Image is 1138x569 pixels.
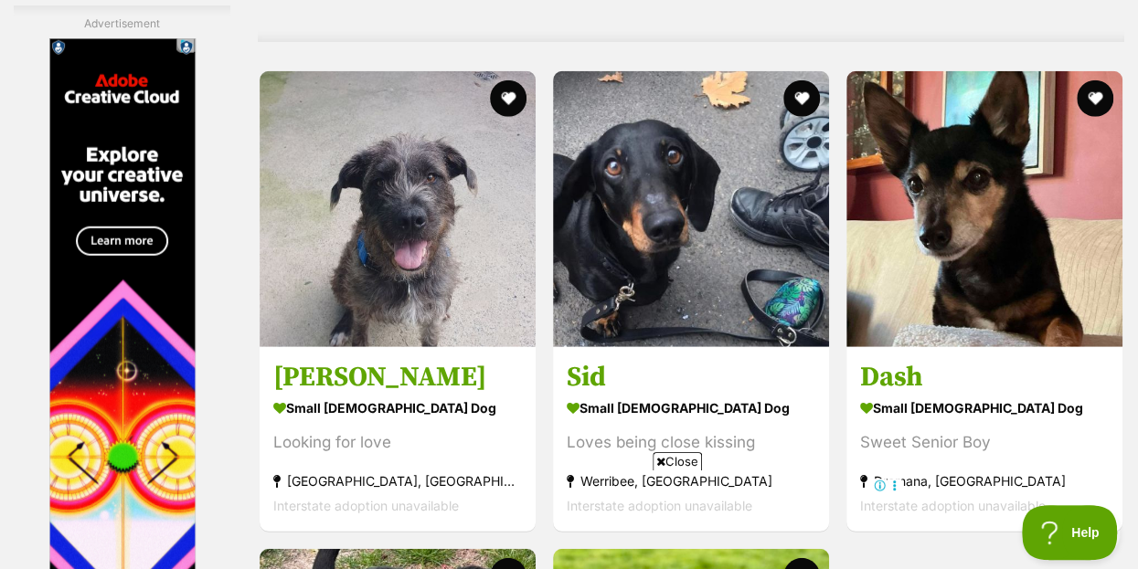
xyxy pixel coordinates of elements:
[860,469,1109,493] strong: Dromana, [GEOGRAPHIC_DATA]
[860,430,1109,455] div: Sweet Senior Boy
[273,430,522,455] div: Looking for love
[860,395,1109,421] strong: small [DEMOGRAPHIC_DATA] Dog
[846,71,1122,347] img: Dash - Dachshund Dog
[860,498,1046,513] span: Interstate adoption unavailable
[260,71,536,347] img: Sally - Irish Wolfhound Dog
[860,360,1109,395] h3: Dash
[1022,505,1120,560] iframe: Help Scout Beacon - Open
[260,346,536,532] a: [PERSON_NAME] small [DEMOGRAPHIC_DATA] Dog Looking for love [GEOGRAPHIC_DATA], [GEOGRAPHIC_DATA] ...
[273,360,522,395] h3: [PERSON_NAME]
[653,452,702,470] span: Close
[567,395,815,421] strong: small [DEMOGRAPHIC_DATA] Dog
[1077,80,1113,117] button: favourite
[273,395,522,421] strong: small [DEMOGRAPHIC_DATA] Dog
[237,478,902,560] iframe: Advertisement
[846,346,1122,532] a: Dash small [DEMOGRAPHIC_DATA] Dog Sweet Senior Boy Dromana, [GEOGRAPHIC_DATA] Interstate adoption...
[567,430,815,455] div: Loves being close kissing
[553,71,829,347] img: Sid - Dachshund (Miniature Smooth Haired) Dog
[783,80,820,117] button: favourite
[567,360,815,395] h3: Sid
[553,346,829,532] a: Sid small [DEMOGRAPHIC_DATA] Dog Loves being close kissing Werribee, [GEOGRAPHIC_DATA] Interstate...
[490,80,526,117] button: favourite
